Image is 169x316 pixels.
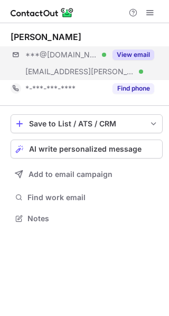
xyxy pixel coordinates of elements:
[11,114,163,133] button: save-profile-one-click
[11,140,163,159] button: AI write personalized message
[29,120,144,128] div: Save to List / ATS / CRM
[11,165,163,184] button: Add to email campaign
[11,6,74,19] img: ContactOut v5.3.10
[11,190,163,205] button: Find work email
[27,193,158,202] span: Find work email
[29,145,142,153] span: AI write personalized message
[112,50,154,60] button: Reveal Button
[11,32,81,42] div: [PERSON_NAME]
[29,170,112,179] span: Add to email campaign
[11,211,163,226] button: Notes
[25,50,98,60] span: ***@[DOMAIN_NAME]
[112,83,154,94] button: Reveal Button
[27,214,158,223] span: Notes
[25,67,135,76] span: [EMAIL_ADDRESS][PERSON_NAME][DOMAIN_NAME]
